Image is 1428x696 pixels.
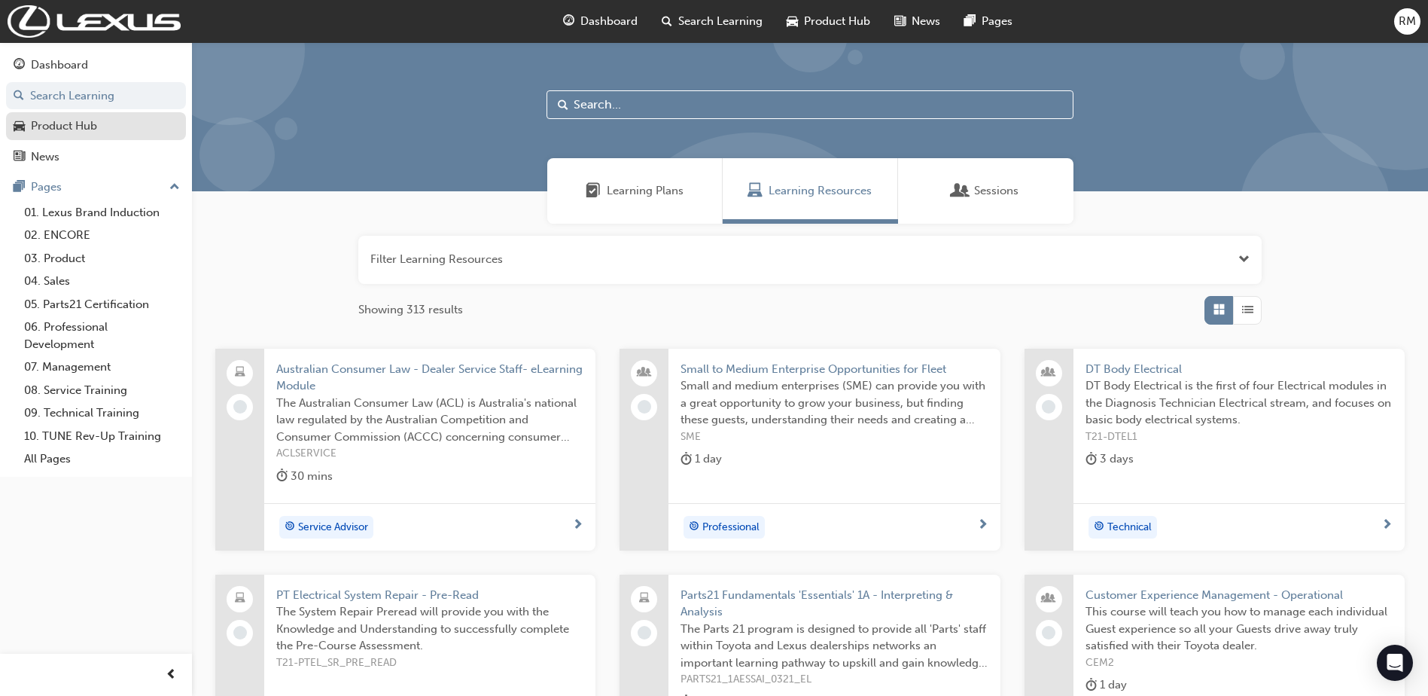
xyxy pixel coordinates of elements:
a: Australian Consumer Law - Dealer Service Staff- eLearning ModuleThe Australian Consumer Law (ACL)... [215,349,595,551]
span: duration-icon [1085,450,1097,469]
span: Product Hub [804,13,870,30]
span: target-icon [689,517,699,537]
button: Pages [6,173,186,201]
span: Technical [1107,519,1152,536]
span: DT Body Electrical is the first of four Electrical modules in the Diagnosis Technician Electrical... [1085,377,1393,429]
a: search-iconSearch Learning [650,6,775,37]
span: Learning Plans [607,182,684,200]
a: 05. Parts21 Certification [18,293,186,316]
a: Dashboard [6,51,186,79]
span: pages-icon [14,181,25,194]
span: learningRecordVerb_NONE-icon [1042,400,1055,414]
div: 1 day [1085,676,1127,694]
span: prev-icon [166,666,177,685]
span: Search Learning [678,13,763,30]
a: All Pages [18,447,186,471]
span: car-icon [14,120,25,133]
span: up-icon [169,178,180,197]
a: Small to Medium Enterprise Opportunities for FleetSmall and medium enterprises (SME) can provide ... [620,349,1000,551]
div: Open Intercom Messenger [1377,645,1413,681]
a: 09. Technical Training [18,401,186,425]
span: The System Repair Preread will provide you with the Knowledge and Understanding to successfully c... [276,603,583,655]
span: learningRecordVerb_NONE-icon [1042,626,1055,640]
span: learningRecordVerb_NONE-icon [233,626,247,640]
span: Pages [982,13,1012,30]
button: DashboardSearch LearningProduct HubNews [6,48,186,173]
span: Parts21 Fundamentals 'Essentials' 1A - Interpreting & Analysis [681,587,988,621]
span: target-icon [285,517,295,537]
a: guage-iconDashboard [551,6,650,37]
span: next-icon [977,519,988,533]
a: Product Hub [6,112,186,140]
div: 30 mins [276,467,333,486]
span: RM [1399,13,1416,30]
span: next-icon [1381,519,1393,533]
div: 1 day [681,450,722,469]
a: 08. Service Training [18,379,186,402]
span: next-icon [572,519,583,533]
span: target-icon [1094,517,1104,537]
span: PT Electrical System Repair - Pre-Read [276,587,583,604]
span: DT Body Electrical [1085,361,1393,378]
span: Dashboard [580,13,638,30]
a: 04. Sales [18,270,186,293]
span: Grid [1213,301,1225,319]
span: pages-icon [964,12,976,31]
img: Trak [8,5,181,38]
a: car-iconProduct Hub [775,6,882,37]
span: SME [681,429,988,446]
span: search-icon [662,12,672,31]
span: Showing 313 results [358,301,463,319]
span: Learning Resources [747,182,763,200]
span: laptop-icon [639,589,650,609]
span: people-icon [1043,363,1054,383]
div: Dashboard [31,56,88,74]
span: laptop-icon [235,363,245,383]
span: search-icon [14,90,24,103]
a: 03. Product [18,247,186,270]
a: News [6,143,186,171]
span: Service Advisor [298,519,368,536]
span: News [912,13,940,30]
a: 10. TUNE Rev-Up Training [18,425,186,448]
button: Open the filter [1238,251,1250,268]
span: car-icon [787,12,798,31]
span: ACLSERVICE [276,445,583,462]
input: Search... [547,90,1073,119]
span: Small and medium enterprises (SME) can provide you with a great opportunity to grow your business... [681,377,988,429]
span: PARTS21_1AESSAI_0321_EL [681,671,988,688]
a: 02. ENCORE [18,224,186,247]
span: The Australian Consumer Law (ACL) is Australia's national law regulated by the Australian Competi... [276,395,583,446]
a: SessionsSessions [898,158,1073,224]
span: T21-PTEL_SR_PRE_READ [276,655,583,672]
span: Sessions [953,182,968,200]
a: Search Learning [6,82,186,110]
span: CEM2 [1085,655,1393,672]
span: T21-DTEL1 [1085,429,1393,446]
span: duration-icon [1085,676,1097,694]
a: 07. Management [18,356,186,379]
span: guage-icon [563,12,574,31]
a: Learning ResourcesLearning Resources [723,158,898,224]
span: Australian Consumer Law - Dealer Service Staff- eLearning Module [276,361,583,395]
span: Small to Medium Enterprise Opportunities for Fleet [681,361,988,378]
span: Professional [702,519,760,536]
span: learningRecordVerb_NONE-icon [638,626,651,640]
span: learningRecordVerb_NONE-icon [638,400,651,414]
a: DT Body ElectricalDT Body Electrical is the first of four Electrical modules in the Diagnosis Tec... [1025,349,1405,551]
span: This course will teach you how to manage each individual Guest experience so all your Guests driv... [1085,603,1393,655]
span: The Parts 21 program is designed to provide all 'Parts' staff within Toyota and Lexus dealerships... [681,621,988,672]
span: news-icon [14,151,25,164]
a: pages-iconPages [952,6,1025,37]
span: Search [558,96,568,114]
span: laptop-icon [235,589,245,609]
span: news-icon [894,12,906,31]
span: Learning Resources [769,182,872,200]
div: 3 days [1085,450,1134,469]
span: duration-icon [276,467,288,486]
a: news-iconNews [882,6,952,37]
a: 06. Professional Development [18,316,186,356]
div: News [31,148,59,166]
div: Product Hub [31,118,97,135]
